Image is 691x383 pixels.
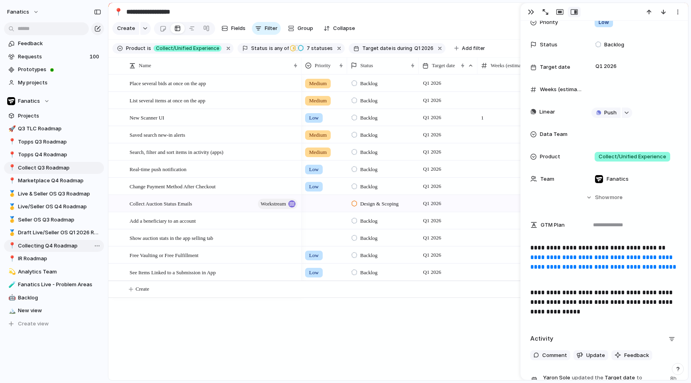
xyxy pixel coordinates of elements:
span: Q1 2026 [593,62,619,71]
span: Backlog [360,183,377,191]
button: 📍 [7,164,15,172]
span: Priority [315,62,331,70]
div: 🥇Draft Live/Seller OS Q1 2026 Roadmap [4,227,104,239]
span: statuses [304,45,333,52]
div: 🤖 [8,293,14,302]
span: Fanatics [18,97,40,105]
span: Create [136,285,149,293]
span: Collect/Unified Experience [156,45,219,52]
a: 📍Collect Q3 Roadmap [4,162,104,174]
button: 🥇 [7,190,15,198]
a: 📍IR Roadmap [4,253,104,265]
span: is [392,45,396,52]
span: Update [586,351,605,359]
span: Backlog [604,41,624,49]
span: Change Payment Method After Checkout [130,182,216,191]
span: Team [540,175,554,183]
span: Topps Q4 Roadmap [18,151,101,159]
span: Topps Q3 Roadmap [18,138,101,146]
span: Place several bids at once on the app [130,78,206,88]
div: 🥇Live/Seller OS Q4 Roadmap [4,201,104,213]
span: Name [139,62,151,70]
button: 🥇 [7,203,15,211]
span: Target date [362,45,391,52]
button: Add filter [449,43,490,54]
span: Medium [309,131,327,139]
button: 🤖 [7,294,15,302]
span: Collect/Unified Experience [599,153,666,161]
span: Status [360,62,373,70]
span: New view [18,307,101,315]
div: 📍 [114,6,123,17]
button: Create [112,22,139,35]
div: 🥇 [8,215,14,224]
span: workstream [261,198,286,209]
span: Medium [309,148,327,156]
button: 🚀 [7,125,15,133]
div: 📍 [8,254,14,263]
span: Q1 2026 [421,267,443,277]
span: Backlog [360,114,377,122]
a: 🚀Q3 TLC Roadmap [4,123,104,135]
a: Prototypes [4,64,104,76]
span: Filter [265,24,278,32]
span: Marketplace Q4 Roadmap [18,177,101,185]
button: 📍 [7,151,15,159]
a: 📍Topps Q4 Roadmap [4,149,104,161]
span: Seller OS Q3 Roadmap [18,216,101,224]
span: Q1 2026 [421,96,443,105]
a: 📍Topps Q3 Roadmap [4,136,104,148]
span: New Scanner UI [130,113,164,122]
span: List several items at once on the app [130,96,206,105]
span: Q1 2026 [421,233,443,243]
span: Analytics Team [18,268,101,276]
span: 8h [670,373,678,383]
span: Show [595,193,609,201]
span: Yaron Sole [543,374,570,382]
span: Product [126,45,146,52]
span: Collecting Q4 Roadmap [18,242,101,250]
div: 🥇Seller OS Q3 Roadmap [4,214,104,226]
span: Backlog [360,251,377,259]
span: Feedback [18,40,101,48]
span: Q1 2026 [421,164,443,174]
span: GTM Plan [541,221,565,229]
span: Backlog [360,166,377,174]
span: Fields [231,24,246,32]
span: Backlog [18,294,101,302]
span: 7 [304,45,311,51]
a: 📍Collecting Q4 Roadmap [4,240,104,252]
button: fanatics [4,6,43,18]
button: Fanatics [4,95,104,107]
span: Collect Q3 Roadmap [18,164,101,172]
button: Comment [530,350,570,361]
span: Create [117,24,135,32]
div: 🥇 [8,202,14,211]
span: Q3 TLC Roadmap [18,125,101,133]
a: 💫Analytics Team [4,266,104,278]
span: IR Roadmap [18,255,101,263]
span: Prototypes [18,66,101,74]
div: 🚀 [8,124,14,134]
span: is [269,45,273,52]
div: 📍Marketplace Q4 Roadmap [4,175,104,187]
span: My projects [18,79,101,87]
span: Q1 2026 [421,199,443,208]
button: Q1 2026 [413,44,435,53]
span: Show auction stats in the app selling tab [130,233,213,242]
a: 🧪Fanatics Live - Problem Areas [4,279,104,291]
button: 📍 [7,255,15,263]
span: Q1 2026 [421,147,443,157]
button: Create view [4,318,104,330]
button: 🧪 [7,281,15,289]
span: Medium [309,80,327,88]
span: Feedback [624,351,649,359]
a: Requests100 [4,51,104,63]
button: workstream [258,199,298,209]
span: during [396,45,412,52]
